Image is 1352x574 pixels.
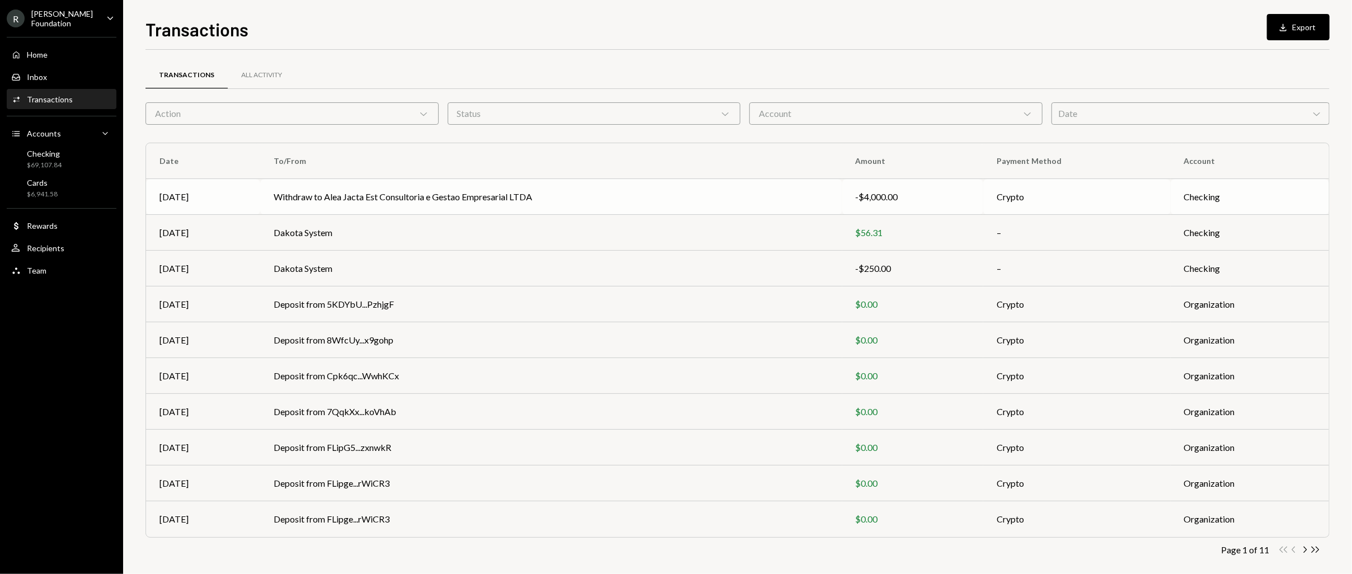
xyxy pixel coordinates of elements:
[7,44,116,64] a: Home
[856,262,970,275] div: -$250.00
[27,50,48,59] div: Home
[7,260,116,280] a: Team
[31,9,97,28] div: [PERSON_NAME] Foundation
[983,430,1170,465] td: Crypto
[1171,465,1329,501] td: Organization
[27,129,61,138] div: Accounts
[983,358,1170,394] td: Crypto
[856,190,970,204] div: -$4,000.00
[159,70,214,80] div: Transactions
[145,61,228,90] a: Transactions
[27,149,62,158] div: Checking
[159,262,247,275] div: [DATE]
[1171,215,1329,251] td: Checking
[856,226,970,239] div: $56.31
[7,67,116,87] a: Inbox
[842,143,984,179] th: Amount
[27,72,47,82] div: Inbox
[27,161,62,170] div: $69,107.84
[1171,322,1329,358] td: Organization
[159,226,247,239] div: [DATE]
[159,512,247,526] div: [DATE]
[260,215,842,251] td: Dakota System
[7,215,116,236] a: Rewards
[749,102,1043,125] div: Account
[260,322,842,358] td: Deposit from 8WfcUy...x9gohp
[27,266,46,275] div: Team
[7,145,116,172] a: Checking$69,107.84
[146,143,260,179] th: Date
[983,501,1170,537] td: Crypto
[260,501,842,537] td: Deposit from FLipge...rWiCR3
[1171,430,1329,465] td: Organization
[159,333,247,347] div: [DATE]
[159,190,247,204] div: [DATE]
[983,215,1170,251] td: –
[856,333,970,347] div: $0.00
[1171,358,1329,394] td: Organization
[27,178,58,187] div: Cards
[159,298,247,311] div: [DATE]
[856,512,970,526] div: $0.00
[228,61,295,90] a: All Activity
[1171,179,1329,215] td: Checking
[7,89,116,109] a: Transactions
[856,298,970,311] div: $0.00
[983,465,1170,501] td: Crypto
[448,102,741,125] div: Status
[260,430,842,465] td: Deposit from FLipG5...zxnwkR
[260,358,842,394] td: Deposit from Cpk6qc...WwhKCx
[983,394,1170,430] td: Crypto
[260,286,842,322] td: Deposit from 5KDYbU...PzhjgF
[145,102,439,125] div: Action
[856,369,970,383] div: $0.00
[1051,102,1330,125] div: Date
[260,465,842,501] td: Deposit from FLipge...rWiCR3
[856,441,970,454] div: $0.00
[27,190,58,199] div: $6,941.58
[1171,501,1329,537] td: Organization
[260,143,842,179] th: To/From
[1267,14,1330,40] button: Export
[1171,286,1329,322] td: Organization
[983,179,1170,215] td: Crypto
[27,221,58,230] div: Rewards
[7,123,116,143] a: Accounts
[27,243,64,253] div: Recipients
[241,70,282,80] div: All Activity
[1171,394,1329,430] td: Organization
[1171,251,1329,286] td: Checking
[27,95,73,104] div: Transactions
[1171,143,1329,179] th: Account
[145,18,248,40] h1: Transactions
[983,322,1170,358] td: Crypto
[1221,544,1269,555] div: Page 1 of 11
[856,477,970,490] div: $0.00
[856,405,970,418] div: $0.00
[260,251,842,286] td: Dakota System
[983,286,1170,322] td: Crypto
[7,10,25,27] div: R
[159,369,247,383] div: [DATE]
[159,477,247,490] div: [DATE]
[983,143,1170,179] th: Payment Method
[260,394,842,430] td: Deposit from 7QqkXx...koVhAb
[159,405,247,418] div: [DATE]
[260,179,842,215] td: Withdraw to Alea Jacta Est Consultoria e Gestao Empresarial LTDA
[7,175,116,201] a: Cards$6,941.58
[7,238,116,258] a: Recipients
[983,251,1170,286] td: –
[159,441,247,454] div: [DATE]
